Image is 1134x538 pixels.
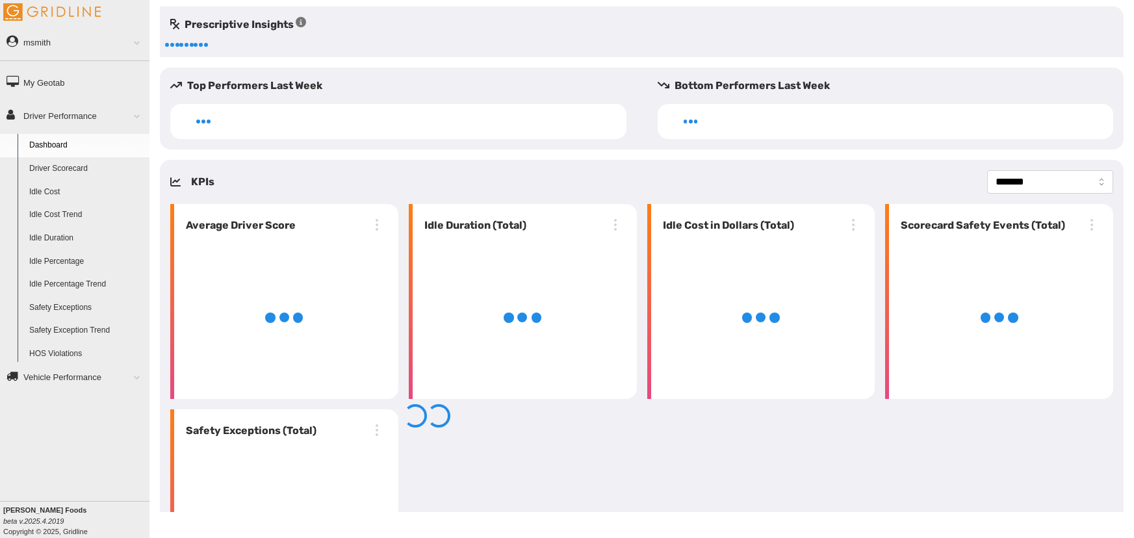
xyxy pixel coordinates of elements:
[23,273,149,296] a: Idle Percentage Trend
[23,203,149,227] a: Idle Cost Trend
[170,78,637,94] h5: Top Performers Last Week
[181,218,296,233] h6: Average Driver Score
[170,17,306,32] h5: Prescriptive Insights
[23,157,149,181] a: Driver Scorecard
[896,218,1065,233] h6: Scorecard Safety Events (Total)
[23,250,149,274] a: Idle Percentage
[3,517,64,525] i: beta v.2025.4.2019
[23,296,149,320] a: Safety Exceptions
[23,342,149,366] a: HOS Violations
[23,227,149,250] a: Idle Duration
[23,319,149,342] a: Safety Exception Trend
[658,218,794,233] h6: Idle Cost in Dollars (Total)
[181,423,316,439] h6: Safety Exceptions (Total)
[3,506,86,514] b: [PERSON_NAME] Foods
[3,3,101,21] img: Gridline
[3,505,149,537] div: Copyright © 2025, Gridline
[419,218,526,233] h6: Idle Duration (Total)
[658,78,1124,94] h5: Bottom Performers Last Week
[191,174,214,190] h5: KPIs
[23,181,149,204] a: Idle Cost
[23,134,149,157] a: Dashboard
